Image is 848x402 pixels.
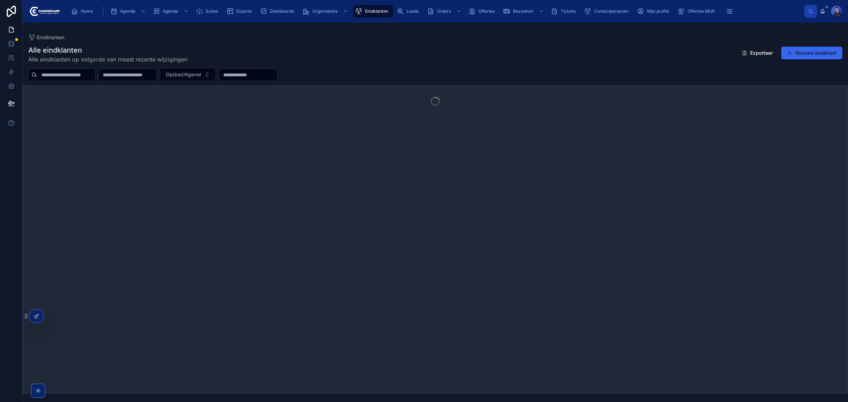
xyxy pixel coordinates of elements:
a: Mijn profiel [635,5,674,18]
span: Organisaties [312,8,337,14]
a: Eindklanten [353,5,393,18]
a: Orders [425,5,465,18]
span: Alle eindklanten op volgorde van meest recente wijzigingen [28,55,187,64]
span: Suites [206,8,218,14]
a: Contactpersonen [582,5,634,18]
a: Organisaties [300,5,352,18]
span: Eindklanten [365,8,388,14]
a: Offertes [466,5,500,18]
a: Suites [194,5,223,18]
span: Tickets [561,8,576,14]
a: Offertes NEW [676,5,720,18]
span: Bezoeken [513,8,533,14]
span: Agenda [163,8,178,14]
a: Bezoeken [501,5,547,18]
span: Mijn profiel [647,8,669,14]
button: Exporteer [736,47,778,59]
span: Orders [437,8,451,14]
span: Leads [407,8,419,14]
span: Exports [236,8,252,14]
h1: Alle eindklanten [28,45,187,55]
a: Leads [395,5,424,18]
span: Eindklanten [37,34,64,41]
span: Dashboards [270,8,294,14]
a: Tickets [549,5,581,18]
a: Home [69,5,98,18]
span: Agenda [120,8,135,14]
a: Exports [224,5,257,18]
a: Dashboards [258,5,299,18]
span: Opdrachtgever [166,71,201,78]
img: App logo [28,6,60,17]
button: Nieuwe eindklant [781,47,842,59]
a: Agenda [108,5,149,18]
span: Home [81,8,93,14]
span: Contactpersonen [594,8,629,14]
span: Offertes NEW [688,8,715,14]
span: Offertes [478,8,495,14]
a: Agenda [151,5,192,18]
a: Eindklanten [28,34,64,41]
button: Select Button [160,68,216,81]
div: scrollable content [65,4,804,19]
